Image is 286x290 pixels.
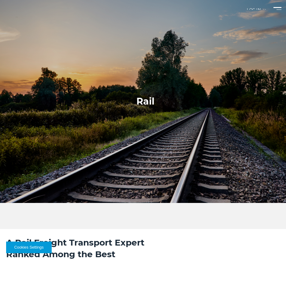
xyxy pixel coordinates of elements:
img: arrow [263,9,266,10]
h1: Rail [136,95,154,108]
div: Log in [247,8,266,16]
h2: A Rail Freight Transport Expert Ranked Among the Best [6,237,280,260]
img: kbx logo [5,6,41,28]
button: Cookies Settings [6,242,52,253]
